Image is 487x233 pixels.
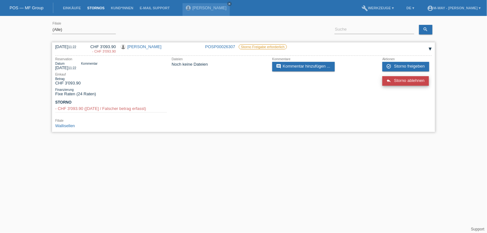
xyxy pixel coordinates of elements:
h3: Storno [55,100,167,105]
a: [PERSON_NAME] [127,44,161,49]
i: comment [276,64,281,69]
div: [DATE] [55,62,76,70]
div: 22.09.2025 / Falscher betrag erfasst [86,49,116,53]
div: Noch keine Dateien [172,62,267,67]
a: POS — MF Group [10,5,43,10]
i: search [423,27,428,32]
a: commentKommentar hinzufügen ... [272,62,335,71]
label: Storno Freigabe erforderlich [239,44,287,49]
i: build [362,5,368,11]
span: Storno freigeben [394,64,425,69]
div: Dateien [172,57,267,61]
div: Datum [55,62,76,65]
div: Aktionen [382,57,432,61]
span: 11:22 [68,45,76,49]
a: search [419,25,432,34]
a: E-Mail Support [137,6,173,10]
i: reply [386,78,391,83]
a: POSP00026307 [205,44,235,49]
a: buildWerkzeuge ▾ [358,6,397,10]
a: Support [471,227,484,231]
i: task_alt [386,64,391,69]
a: close [227,2,232,6]
span: Storno ablehnen [394,78,424,83]
a: Stornos [84,6,108,10]
div: CHF 3'093.90 [86,44,116,54]
div: Finanzierung [55,88,167,91]
a: reply Storno ablehnen [382,76,429,86]
div: CHF 3'093.90 [55,77,81,85]
div: Fixe Raten (24 Raten) [55,88,167,96]
span: 11:22 [68,66,76,70]
div: Filiale [55,119,167,122]
a: account_circlem-way - [PERSON_NAME] ▾ [424,6,484,10]
i: close [228,2,231,5]
a: [PERSON_NAME] [192,5,227,10]
a: Einkäufe [60,6,84,10]
div: - CHF 3'093.90 ([DATE] / Falscher betrag erfasst) [55,106,167,111]
a: Kund*innen [108,6,137,10]
div: auf-/zuklappen [425,44,435,54]
div: Kommentare [272,57,368,61]
a: Wallisellen [55,123,75,128]
i: account_circle [427,5,433,11]
div: Betrag [55,77,81,81]
a: DE ▾ [403,6,417,10]
a: task_alt Storno freigeben [382,62,429,71]
div: Reservation [55,57,167,61]
div: Einkauf [55,73,167,76]
div: Kommentar [81,62,98,65]
div: [DATE] [55,44,81,49]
